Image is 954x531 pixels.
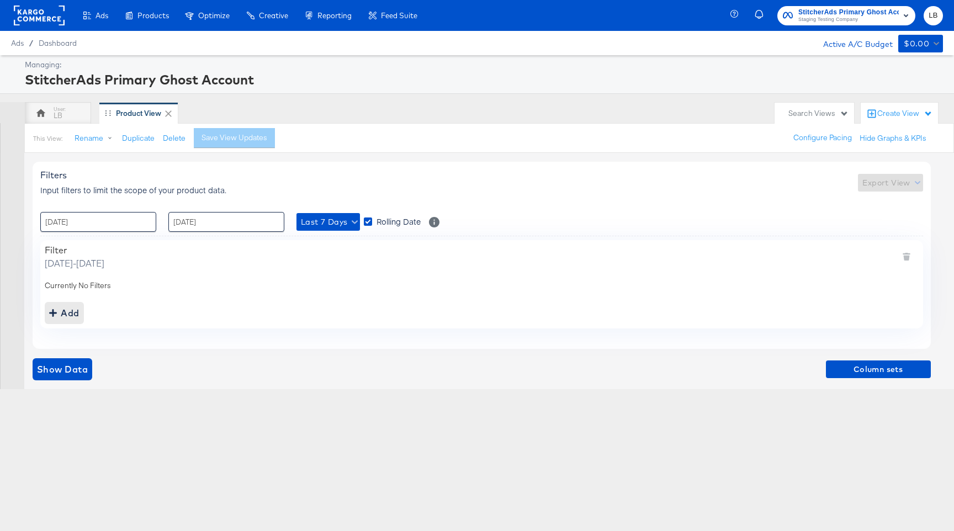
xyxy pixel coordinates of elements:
[122,133,155,144] button: Duplicate
[928,9,939,22] span: LB
[45,257,104,269] span: [DATE] - [DATE]
[33,358,92,380] button: showdata
[40,169,67,180] span: Filters
[788,108,849,119] div: Search Views
[296,213,360,231] button: Last 7 Days
[812,35,893,51] div: Active A/C Budget
[163,133,185,144] button: Delete
[45,280,919,291] div: Currently No Filters
[777,6,915,25] button: StitcherAds Primary Ghost AccountStaging Testing Company
[877,108,932,119] div: Create View
[860,133,926,144] button: Hide Graphs & KPIs
[11,39,24,47] span: Ads
[105,110,111,116] div: Drag to reorder tab
[33,134,62,143] div: This View:
[198,11,230,20] span: Optimize
[904,37,929,51] div: $0.00
[54,110,62,121] div: LB
[37,362,88,377] span: Show Data
[826,360,931,378] button: Column sets
[830,363,926,376] span: Column sets
[798,7,899,18] span: StitcherAds Primary Ghost Account
[317,11,352,20] span: Reporting
[49,305,79,321] div: Add
[924,6,943,25] button: LB
[96,11,108,20] span: Ads
[24,39,39,47] span: /
[259,11,288,20] span: Creative
[381,11,417,20] span: Feed Suite
[45,245,104,256] div: Filter
[798,15,899,24] span: Staging Testing Company
[898,35,943,52] button: $0.00
[377,216,421,227] span: Rolling Date
[45,302,84,324] button: addbutton
[786,128,860,148] button: Configure Pacing
[116,108,161,119] div: Product View
[25,70,940,89] div: StitcherAds Primary Ghost Account
[39,39,77,47] a: Dashboard
[137,11,169,20] span: Products
[301,215,356,229] span: Last 7 Days
[67,129,124,148] button: Rename
[40,184,226,195] span: Input filters to limit the scope of your product data.
[25,60,940,70] div: Managing:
